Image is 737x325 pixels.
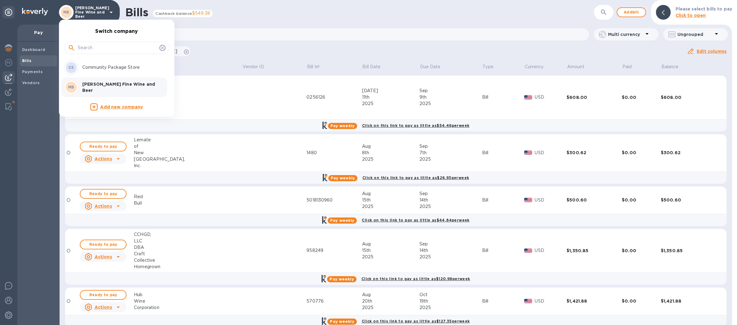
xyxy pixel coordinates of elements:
[100,104,143,111] p: Add new company
[68,65,74,70] b: CS
[82,81,160,93] p: [PERSON_NAME] Fine Wine and Beer
[82,64,160,71] p: Community Package Store
[78,43,157,53] input: Search
[68,85,74,89] b: MB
